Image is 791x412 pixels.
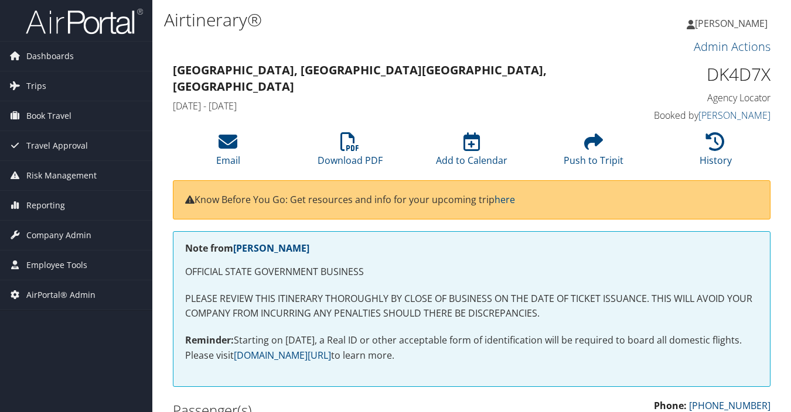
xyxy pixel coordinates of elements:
a: [PERSON_NAME] [698,109,770,122]
span: Reporting [26,191,65,220]
h4: Booked by [635,109,771,122]
span: Risk Management [26,161,97,190]
a: Push to Tripit [564,139,623,167]
img: airportal-logo.png [26,8,143,35]
a: Add to Calendar [436,139,507,167]
p: PLEASE REVIEW THIS ITINERARY THOROUGHLY BY CLOSE OF BUSINESS ON THE DATE OF TICKET ISSUANCE. THIS... [185,291,758,321]
a: [PERSON_NAME] [233,242,309,255]
span: Employee Tools [26,250,87,280]
span: Dashboards [26,42,74,71]
p: OFFICIAL STATE GOVERNMENT BUSINESS [185,265,758,280]
h1: DK4D7X [635,62,771,87]
strong: Note from [185,242,309,255]
a: History [700,139,732,167]
p: Starting on [DATE], a Real ID or other acceptable form of identification will be required to boar... [185,333,758,363]
strong: Phone: [654,399,687,412]
h1: Airtinerary® [164,8,574,32]
a: Download PDF [318,139,383,167]
span: Trips [26,71,46,101]
span: AirPortal® Admin [26,280,96,310]
h4: [DATE] - [DATE] [173,99,617,112]
strong: Reminder: [185,334,234,346]
h4: Agency Locator [635,91,771,104]
span: Company Admin [26,221,91,250]
a: here [495,193,515,206]
a: [PERSON_NAME] [687,6,779,41]
a: [PHONE_NUMBER] [689,399,770,412]
a: Admin Actions [694,39,770,54]
span: Book Travel [26,101,71,131]
span: [PERSON_NAME] [695,17,768,30]
p: Know Before You Go: Get resources and info for your upcoming trip [185,193,758,208]
a: [DOMAIN_NAME][URL] [234,349,331,362]
strong: [GEOGRAPHIC_DATA], [GEOGRAPHIC_DATA] [GEOGRAPHIC_DATA], [GEOGRAPHIC_DATA] [173,62,547,94]
a: Email [216,139,240,167]
span: Travel Approval [26,131,88,160]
